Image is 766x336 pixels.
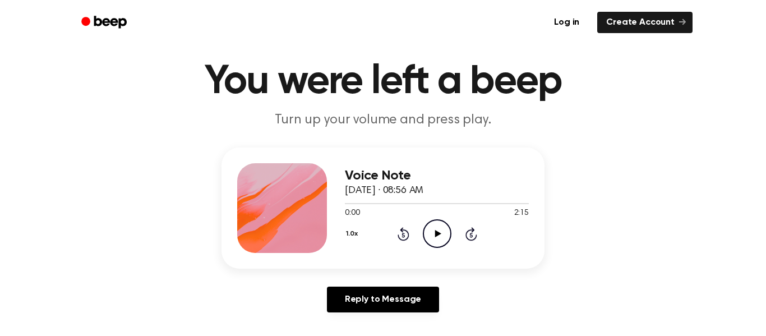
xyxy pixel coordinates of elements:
[327,287,439,312] a: Reply to Message
[345,224,362,243] button: 1.0x
[514,208,529,219] span: 2:15
[73,12,137,34] a: Beep
[96,62,670,102] h1: You were left a beep
[168,111,598,130] p: Turn up your volume and press play.
[345,208,359,219] span: 0:00
[543,10,590,35] a: Log in
[345,186,423,196] span: [DATE] · 08:56 AM
[597,12,693,33] a: Create Account
[345,168,529,183] h3: Voice Note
